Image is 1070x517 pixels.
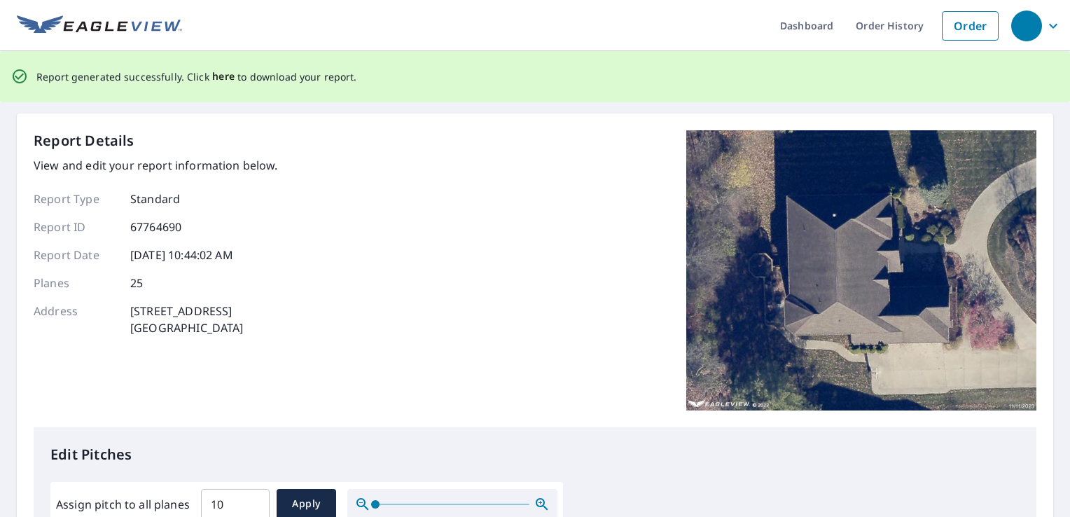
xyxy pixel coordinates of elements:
[56,496,190,513] label: Assign pitch to all planes
[34,191,118,207] p: Report Type
[130,275,143,291] p: 25
[17,15,182,36] img: EV Logo
[130,191,180,207] p: Standard
[34,219,118,235] p: Report ID
[34,247,118,263] p: Report Date
[34,130,134,151] p: Report Details
[130,247,233,263] p: [DATE] 10:44:02 AM
[34,275,118,291] p: Planes
[130,219,181,235] p: 67764690
[942,11,999,41] a: Order
[36,68,357,85] p: Report generated successfully. Click to download your report.
[34,303,118,336] p: Address
[34,157,278,174] p: View and edit your report information below.
[130,303,244,336] p: [STREET_ADDRESS] [GEOGRAPHIC_DATA]
[212,68,235,85] button: here
[288,495,325,513] span: Apply
[50,444,1020,465] p: Edit Pitches
[686,130,1036,411] img: Top image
